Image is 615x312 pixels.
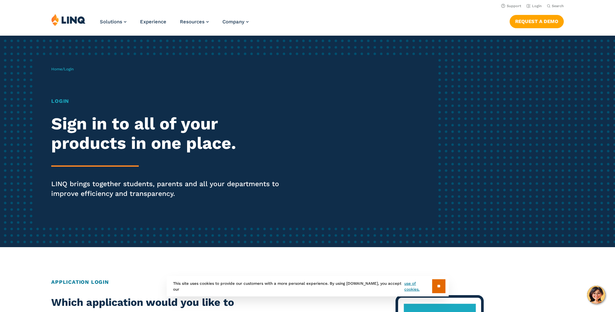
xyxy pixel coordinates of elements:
div: This site uses cookies to provide our customers with a more personal experience. By using [DOMAIN... [167,276,449,296]
p: LINQ brings together students, parents and all your departments to improve efficiency and transpa... [51,179,288,198]
button: Open Search Bar [547,4,564,8]
a: Request a Demo [510,15,564,28]
a: Login [526,4,542,8]
h1: Login [51,97,288,105]
a: Experience [140,19,166,25]
a: Solutions [100,19,126,25]
h2: Sign in to all of your products in one place. [51,114,288,153]
span: Company [222,19,244,25]
img: LINQ | K‑12 Software [51,14,86,26]
a: Support [501,4,521,8]
a: Company [222,19,249,25]
h2: Application Login [51,278,564,286]
span: Search [552,4,564,8]
button: Hello, have a question? Let’s chat. [587,286,605,304]
a: Home [51,67,62,71]
nav: Primary Navigation [100,14,249,35]
span: / [51,67,74,71]
a: use of cookies. [404,281,432,292]
span: Solutions [100,19,122,25]
a: Resources [180,19,209,25]
span: Resources [180,19,205,25]
span: Login [64,67,74,71]
nav: Button Navigation [510,14,564,28]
